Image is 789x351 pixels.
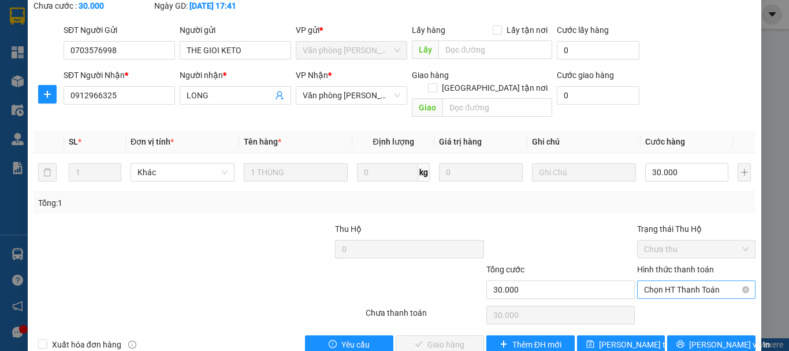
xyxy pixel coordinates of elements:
[189,1,236,10] b: [DATE] 17:41
[439,163,522,182] input: 0
[500,340,508,349] span: plus
[364,306,485,327] div: Chưa thanh toán
[527,131,641,153] th: Ghi chú
[738,163,751,182] button: plus
[180,69,291,82] div: Người nhận
[5,25,220,40] li: 85 [PERSON_NAME]
[438,40,552,59] input: Dọc đường
[66,42,76,51] span: phone
[557,25,609,35] label: Cước lấy hàng
[131,137,174,146] span: Đơn vị tính
[296,24,407,36] div: VP gửi
[69,137,78,146] span: SL
[486,265,524,274] span: Tổng cước
[439,137,482,146] span: Giá trị hàng
[38,163,57,182] button: delete
[373,137,414,146] span: Định lượng
[275,91,284,100] span: user-add
[137,164,228,181] span: Khác
[689,338,770,351] span: [PERSON_NAME] và In
[128,341,136,349] span: info-circle
[244,137,281,146] span: Tên hàng
[296,71,328,80] span: VP Nhận
[676,340,684,349] span: printer
[64,69,175,82] div: SĐT Người Nhận
[335,224,362,234] span: Thu Hộ
[66,28,76,37] span: environment
[644,281,749,298] span: Chọn HT Thanh Toán
[79,1,104,10] b: 30.000
[742,286,749,293] span: close-circle
[341,338,370,351] span: Yêu cầu
[303,42,400,59] span: Văn phòng Hồ Chí Minh
[557,41,639,60] input: Cước lấy hàng
[39,90,56,99] span: plus
[637,223,755,235] div: Trạng thái Thu Hộ
[38,85,57,104] button: plus
[412,71,449,80] span: Giao hàng
[412,98,442,117] span: Giao
[412,25,445,35] span: Lấy hàng
[303,87,400,104] span: Văn phòng Tắc Vân
[644,241,749,258] span: Chưa thu
[557,71,614,80] label: Cước giao hàng
[66,8,163,22] b: [PERSON_NAME]
[532,163,636,182] input: Ghi Chú
[47,338,126,351] span: Xuất hóa đơn hàng
[557,86,639,105] input: Cước giao hàng
[244,163,348,182] input: VD: Bàn, Ghế
[512,338,561,351] span: Thêm ĐH mới
[64,24,175,36] div: SĐT Người Gửi
[586,340,594,349] span: save
[599,338,691,351] span: [PERSON_NAME] thay đổi
[180,24,291,36] div: Người gửi
[412,40,438,59] span: Lấy
[38,197,306,209] div: Tổng: 1
[418,163,430,182] span: kg
[5,72,130,117] b: GỬI : Văn phòng [PERSON_NAME]
[442,98,552,117] input: Dọc đường
[645,137,685,146] span: Cước hàng
[437,82,552,94] span: [GEOGRAPHIC_DATA] tận nơi
[5,40,220,54] li: 02839.63.63.63
[329,340,337,349] span: exclamation-circle
[637,265,714,274] label: Hình thức thanh toán
[502,24,552,36] span: Lấy tận nơi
